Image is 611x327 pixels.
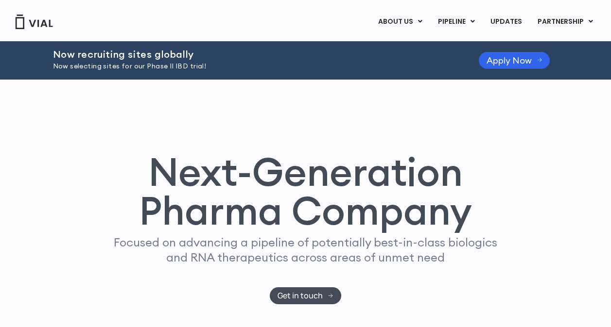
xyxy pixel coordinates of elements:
[110,235,502,265] p: Focused on advancing a pipeline of potentially best-in-class biologics and RNA therapeutics acros...
[278,292,323,299] span: Get in touch
[483,14,529,30] a: UPDATES
[270,287,341,304] a: Get in touch
[430,14,482,30] a: PIPELINEMenu Toggle
[370,14,430,30] a: ABOUT USMenu Toggle
[487,57,532,64] span: Apply Now
[15,15,53,29] img: Vial Logo
[53,61,454,72] p: Now selecting sites for our Phase II IBD trial!
[95,152,516,230] h1: Next-Generation Pharma Company
[53,49,454,60] h2: Now recruiting sites globally
[530,14,601,30] a: PARTNERSHIPMenu Toggle
[479,52,550,69] a: Apply Now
